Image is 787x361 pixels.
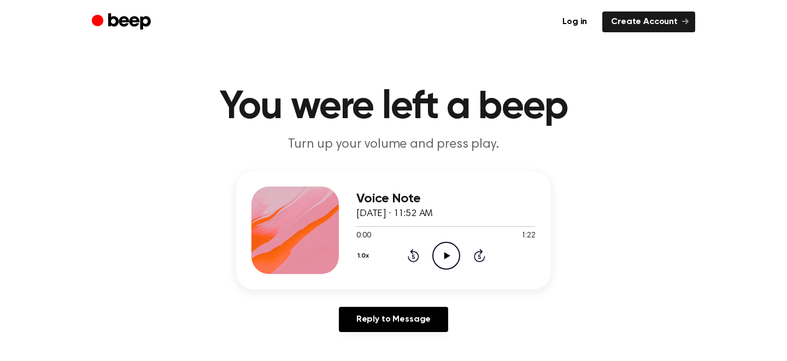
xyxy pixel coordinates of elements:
[554,11,596,32] a: Log in
[92,11,154,33] a: Beep
[184,136,603,154] p: Turn up your volume and press play.
[114,88,673,127] h1: You were left a beep
[356,209,433,219] span: [DATE] · 11:52 AM
[521,230,536,242] span: 1:22
[356,230,371,242] span: 0:00
[339,307,448,332] a: Reply to Message
[356,247,373,265] button: 1.0x
[602,11,695,32] a: Create Account
[356,191,536,206] h3: Voice Note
